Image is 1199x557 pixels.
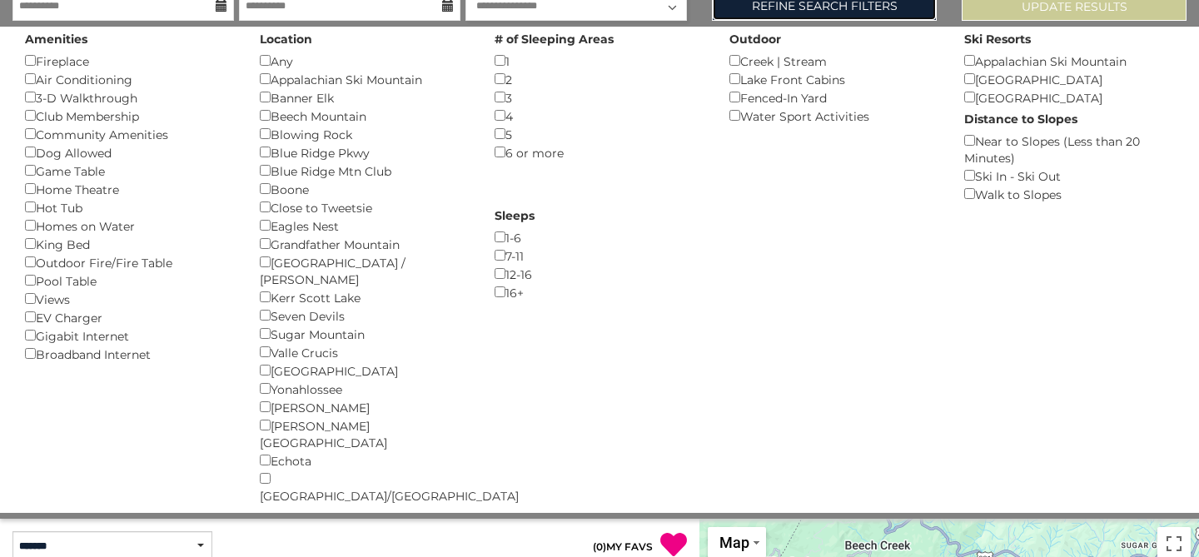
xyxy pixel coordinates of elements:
[260,88,470,107] div: Banner Elk
[25,88,235,107] div: 3-D Walkthrough
[964,185,1174,203] div: Walk to Slopes
[964,31,1031,47] label: Ski Resorts
[260,470,470,505] div: [GEOGRAPHIC_DATA]/[GEOGRAPHIC_DATA]
[25,162,235,180] div: Game Table
[25,345,235,363] div: Broadband Internet
[964,111,1077,127] label: Distance to Slopes
[495,283,704,301] div: 16+
[964,132,1174,167] div: Near to Slopes (Less than 20 Minutes)
[495,143,704,162] div: 6 or more
[260,398,470,416] div: [PERSON_NAME]
[964,167,1174,185] div: Ski In - Ski Out
[596,540,603,553] span: 0
[260,143,470,162] div: Blue Ridge Pkwy
[260,125,470,143] div: Blowing Rock
[25,143,235,162] div: Dog Allowed
[729,107,939,125] div: Water Sport Activities
[495,246,704,265] div: 7-11
[495,107,704,125] div: 4
[729,88,939,107] div: Fenced-In Yard
[260,235,470,253] div: Grandfather Mountain
[25,235,235,253] div: King Bed
[495,228,704,246] div: 1-6
[25,290,235,308] div: Views
[25,107,235,125] div: Club Membership
[260,180,470,198] div: Boone
[260,253,470,288] div: [GEOGRAPHIC_DATA] / [PERSON_NAME]
[260,343,470,361] div: Valle Crucis
[495,265,704,283] div: 12-16
[260,52,470,70] div: Any
[260,70,470,88] div: Appalachian Ski Mountain
[25,180,235,198] div: Home Theatre
[729,70,939,88] div: Lake Front Cabins
[260,325,470,343] div: Sugar Mountain
[25,271,235,290] div: Pool Table
[25,216,235,235] div: Homes on Water
[719,534,749,551] span: Map
[495,207,535,224] label: Sleeps
[593,540,606,553] span: ( )
[260,198,470,216] div: Close to Tweetsie
[260,380,470,398] div: Yonahlossee
[495,31,614,47] label: # of Sleeping Areas
[25,125,235,143] div: Community Amenities
[25,31,87,47] label: Amenities
[964,70,1174,88] div: [GEOGRAPHIC_DATA]
[260,216,470,235] div: Eagles Nest
[260,31,312,47] label: Location
[260,306,470,325] div: Seven Devils
[964,52,1174,70] div: Appalachian Ski Mountain
[495,52,704,70] div: 1
[25,308,235,326] div: EV Charger
[25,326,235,345] div: Gigabit Internet
[729,52,939,70] div: Creek | Stream
[25,70,235,88] div: Air Conditioning
[260,416,470,451] div: [PERSON_NAME][GEOGRAPHIC_DATA]
[25,198,235,216] div: Hot Tub
[25,52,235,70] div: Fireplace
[260,288,470,306] div: Kerr Scott Lake
[260,162,470,180] div: Blue Ridge Mtn Club
[260,451,470,470] div: Echota
[25,253,235,271] div: Outdoor Fire/Fire Table
[495,70,704,88] div: 2
[593,540,653,553] a: (0)MY FAVS
[260,107,470,125] div: Beech Mountain
[495,88,704,107] div: 3
[495,125,704,143] div: 5
[260,361,470,380] div: [GEOGRAPHIC_DATA]
[964,88,1174,107] div: [GEOGRAPHIC_DATA]
[729,31,781,47] label: Outdoor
